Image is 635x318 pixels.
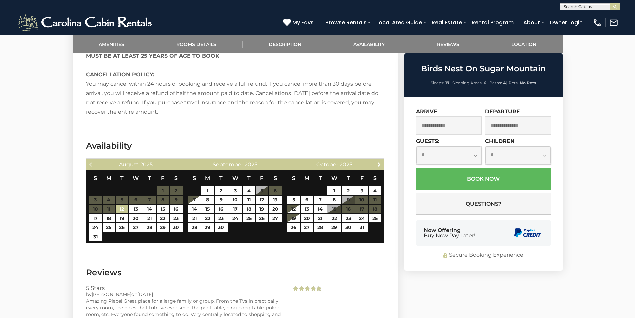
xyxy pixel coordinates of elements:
a: 23 [342,214,355,223]
a: 10 [228,196,242,204]
li: | [452,79,488,87]
span: 2025 [340,161,352,168]
img: mail-regular-white.png [609,18,618,27]
span: Saturday [274,175,277,181]
div: Secure Booking Experience [416,251,551,259]
a: 27 [301,223,314,232]
a: 3 [228,186,242,195]
a: 4 [369,186,381,195]
a: 14 [143,205,156,213]
strong: 17 [445,80,449,85]
a: 3 [355,186,368,195]
span: [PERSON_NAME] [92,291,131,297]
strong: 6 [484,80,486,85]
a: 15 [157,205,169,213]
li: | [431,79,451,87]
a: 29 [327,223,341,232]
li: | [489,79,507,87]
a: 28 [188,223,201,232]
span: October [316,161,338,168]
img: White-1-2.png [17,13,155,33]
a: Local Area Guide [373,17,425,28]
a: Rental Program [468,17,517,28]
span: Thursday [247,175,251,181]
h3: 5 Stars [86,285,282,291]
a: 8 [327,196,341,204]
a: 1 [327,186,341,195]
span: Wednesday [133,175,139,181]
img: phone-regular-white.png [593,18,602,27]
a: 12 [287,205,300,213]
a: 22 [157,214,169,223]
a: 25 [369,214,381,223]
a: Availability [327,35,411,53]
a: 5 [287,196,300,204]
a: 22 [201,214,214,223]
a: 17 [89,214,102,223]
strong: 4 [503,80,506,85]
a: 30 [342,223,355,232]
span: Pets: [509,80,519,85]
a: 19 [116,214,128,223]
span: Monday [106,175,111,181]
div: by on [86,291,282,298]
a: 18 [103,214,115,223]
a: 19 [287,214,300,223]
h3: Availability [86,140,384,152]
a: 2 [342,186,355,195]
a: 24 [228,214,242,223]
a: 20 [129,214,143,223]
label: Arrive [416,108,437,115]
a: 21 [143,214,156,223]
a: 15 [201,205,214,213]
span: 2025 [245,161,257,168]
a: 4 [243,186,255,195]
a: 2 [215,186,228,195]
a: 21 [188,214,201,223]
span: Baths: [489,80,502,85]
span: Wednesday [331,175,337,181]
h3: Reviews [86,267,384,278]
a: Owner Login [546,17,586,28]
label: Departure [485,108,520,115]
label: Guests: [416,138,439,144]
a: About [520,17,543,28]
a: 26 [256,214,268,223]
span: Friday [360,175,364,181]
a: 7 [314,196,326,204]
div: Now Offering [424,228,475,238]
a: 31 [89,232,102,241]
span: Buy Now Pay Later! [424,233,475,238]
a: 19 [256,205,268,213]
a: My Favs [283,18,315,27]
a: 22 [327,214,341,223]
a: 21 [314,214,326,223]
span: Friday [260,175,263,181]
span: Saturday [174,175,178,181]
button: Book Now [416,168,551,190]
a: Rooms Details [150,35,243,53]
a: Amenities [73,35,151,53]
span: Sunday [292,175,295,181]
a: Browse Rentals [322,17,370,28]
span: Next [376,162,382,167]
a: 30 [215,223,228,232]
a: 31 [355,223,368,232]
span: Sleeping Areas: [452,80,483,85]
span: 2025 [140,161,153,168]
a: 17 [228,205,242,213]
a: Reviews [411,35,486,53]
a: Location [485,35,563,53]
span: Sunday [94,175,97,181]
a: 12 [256,196,268,204]
strong: No Pets [520,80,536,85]
span: Tuesday [219,175,223,181]
a: 28 [143,223,156,232]
span: Friday [161,175,164,181]
a: 12 [116,205,128,213]
span: My Favs [292,18,314,27]
a: 26 [116,223,128,232]
a: 26 [287,223,300,232]
a: 20 [269,205,282,213]
button: Questions? [416,193,551,215]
